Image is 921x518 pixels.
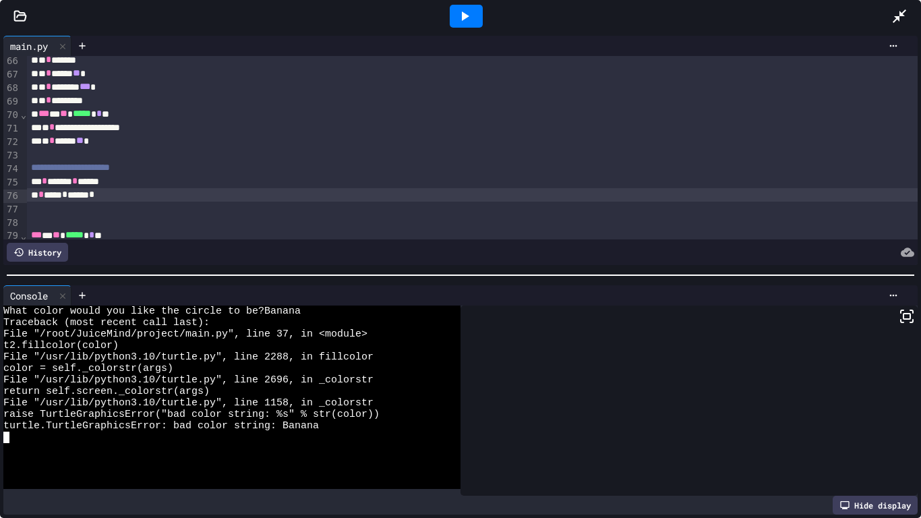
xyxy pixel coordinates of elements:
span: Traceback (most recent call last): [3,317,210,328]
span: What color would you like the circle to be?Banana [3,306,301,317]
span: raise TurtleGraphicsError("bad color string: %s" % str(color)) [3,409,380,420]
span: t2.fillcolor(color) [3,340,119,351]
span: return self.screen._colorstr(args) [3,386,210,397]
span: File "/usr/lib/python3.10/turtle.py", line 1158, in _colorstr [3,397,374,409]
span: File "/usr/lib/python3.10/turtle.py", line 2288, in fillcolor [3,351,374,363]
span: turtle.TurtleGraphicsError: bad color string: Banana [3,420,319,432]
span: File "/usr/lib/python3.10/turtle.py", line 2696, in _colorstr [3,374,374,386]
span: color = self._colorstr(args) [3,363,173,374]
span: File "/root/JuiceMind/project/main.py", line 37, in <module> [3,328,367,340]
